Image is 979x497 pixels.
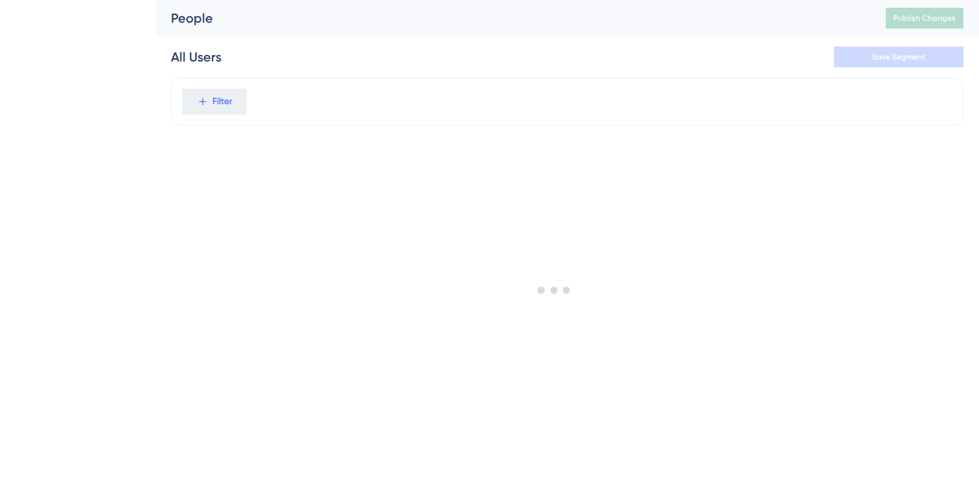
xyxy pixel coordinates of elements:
div: People [171,9,853,27]
span: Publish Changes [894,13,956,23]
button: Save Segment [834,47,963,67]
div: All Users [171,48,221,66]
button: Publish Changes [886,8,963,28]
span: Save Segment [872,52,925,62]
